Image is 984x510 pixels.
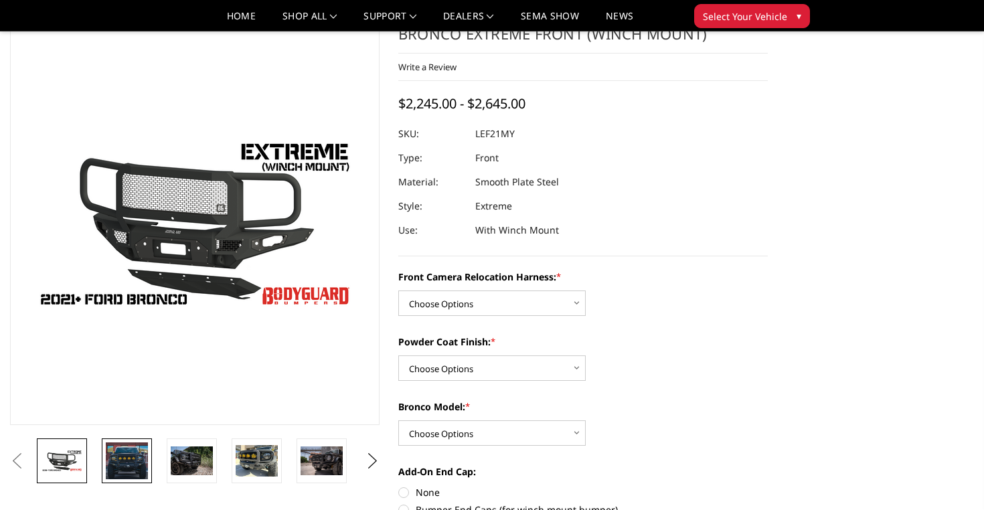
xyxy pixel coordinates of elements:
[301,446,343,475] img: Bronco Extreme Front (winch mount)
[398,23,768,54] h1: Bronco Extreme Front (winch mount)
[521,11,579,31] a: SEMA Show
[282,11,337,31] a: shop all
[171,446,213,475] img: Bronco Extreme Front (winch mount)
[443,11,494,31] a: Dealers
[398,218,465,242] dt: Use:
[363,11,416,31] a: Support
[227,11,256,31] a: Home
[398,464,768,479] label: Add-On End Cap:
[7,451,27,471] button: Previous
[475,170,559,194] dd: Smooth Plate Steel
[475,218,559,242] dd: With Winch Mount
[398,270,768,284] label: Front Camera Relocation Harness:
[398,335,768,349] label: Powder Coat Finish:
[41,449,83,473] img: Bronco Extreme Front (winch mount)
[694,4,810,28] button: Select Your Vehicle
[398,94,525,112] span: $2,245.00 - $2,645.00
[475,194,512,218] dd: Extreme
[475,146,499,170] dd: Front
[236,445,278,477] img: Bronco Extreme Front (winch mount)
[797,9,801,23] span: ▾
[398,194,465,218] dt: Style:
[398,485,768,499] label: None
[703,9,787,23] span: Select Your Vehicle
[106,442,148,479] img: Bronco Extreme Front (winch mount)
[606,11,633,31] a: News
[398,122,465,146] dt: SKU:
[398,400,768,414] label: Bronco Model:
[398,61,457,73] a: Write a Review
[10,23,380,425] a: Bronco Extreme Front (winch mount)
[398,170,465,194] dt: Material:
[475,122,515,146] dd: LEF21MY
[398,146,465,170] dt: Type:
[363,451,383,471] button: Next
